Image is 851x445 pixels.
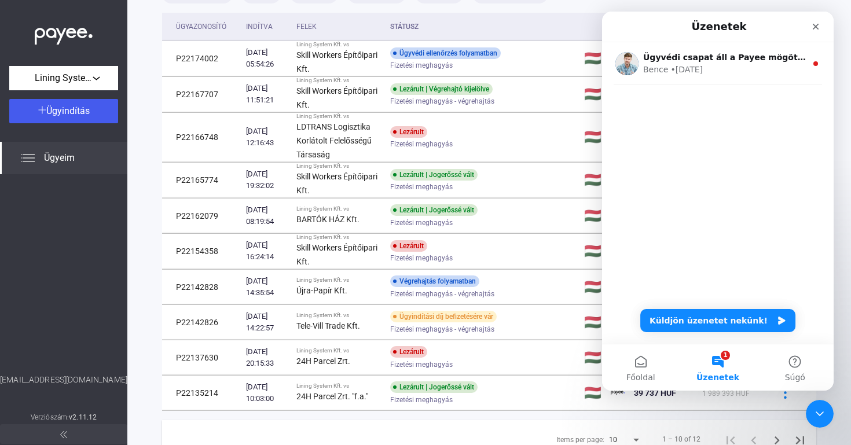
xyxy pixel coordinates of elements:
td: P22167707 [162,77,241,112]
div: Lining System Kft. vs [296,41,381,48]
div: Lezárult | Jogerőssé vált [390,204,478,216]
span: Ügyeim [44,151,75,165]
td: 🇭🇺 [579,77,606,112]
td: P22162079 [162,198,241,233]
span: 10 [609,436,617,444]
iframe: Intercom live chat [602,12,834,391]
button: Küldjön üzenetet nekünk! [38,297,193,321]
span: Fizetési meghagyás [390,137,453,151]
div: [DATE] 10:03:00 [246,381,287,404]
span: Fizetési meghagyás [390,393,453,407]
div: Lezárult [390,346,427,358]
strong: 24H Parcel Zrt. [296,356,350,366]
td: P22174002 [162,41,241,76]
div: Lining System Kft. vs [296,347,381,354]
div: Lezárult [390,126,427,138]
div: Lezárult [390,240,427,252]
td: 🇭🇺 [579,305,606,340]
img: arrow-double-left-grey.svg [60,431,67,438]
div: Lining System Kft. vs [296,113,381,120]
button: Üzenetek [77,333,154,379]
div: [DATE] 12:16:43 [246,126,287,149]
div: [DATE] 08:19:54 [246,204,287,227]
strong: LDTRANS Logisztika Korlátolt Felelősségű Társaság [296,122,372,159]
img: plus-white.svg [38,106,46,114]
span: Fizetési meghagyás [390,358,453,372]
span: 1 989 393 HUF [702,389,750,398]
td: P22137630 [162,340,241,375]
div: Ügyazonosító [176,20,237,34]
div: Lining System Kft. vs [296,234,381,241]
div: Lining System Kft. vs [296,205,381,212]
td: 🇭🇺 [579,198,606,233]
div: Ügyazonosító [176,20,226,34]
div: [DATE] 11:51:21 [246,83,287,106]
div: [DATE] 05:54:26 [246,47,287,70]
span: Fizetési meghagyás [390,216,453,230]
img: list.svg [21,151,35,165]
iframe: Intercom live chat [806,400,834,428]
strong: 24H Parcel Zrt. "f.a." [296,392,368,401]
strong: BARTÓK HÁZ Kft. [296,215,360,224]
td: 🇭🇺 [579,376,606,410]
span: Fizetési meghagyás - végrehajtás [390,322,494,336]
div: [DATE] 14:22:57 [246,311,287,334]
span: Súgó [183,362,203,370]
td: P22142826 [162,305,241,340]
td: P22165774 [162,163,241,198]
div: Indítva [246,20,287,34]
div: Lezárult | Végrehajtó kijelölve [390,83,493,95]
td: 🇭🇺 [579,163,606,198]
div: Lining System Kft. vs [296,277,381,284]
td: 🇭🇺 [579,234,606,269]
strong: Skill Workers Építőipari Kft. [296,50,377,73]
th: Státusz [386,13,579,41]
span: Ügyvédi csapat áll a Payee mögött, szóval a jogi biztonság és adatvédelem miatt nem kell aggódnia 🔒🔒 [41,41,522,50]
div: Végrehajtás folyamatban [390,275,479,287]
img: more-blue [779,387,791,399]
div: Lezárult | Jogerőssé vált [390,381,478,393]
td: P22166748 [162,113,241,162]
div: Lining System Kft. vs [296,383,381,389]
img: white-payee-white-dot.svg [35,21,93,45]
span: Fizetési meghagyás [390,58,453,72]
img: payee-logo [611,386,625,400]
span: Főoldal [24,362,53,370]
div: Bence [41,52,66,64]
div: Felek [296,20,381,34]
button: Ügyindítás [9,99,118,123]
strong: Skill Workers Építőipari Kft. [296,172,377,195]
button: more-blue [773,381,797,405]
div: [DATE] 20:15:33 [246,346,287,369]
span: 39 737 HUF [634,388,676,398]
div: [DATE] 19:32:02 [246,168,287,192]
td: 🇭🇺 [579,41,606,76]
div: Felek [296,20,317,34]
div: [DATE] 16:24:14 [246,240,287,263]
td: P22142828 [162,270,241,304]
div: Ügyindítási díj befizetésére vár [390,311,497,322]
span: Fizetési meghagyás - végrehajtás [390,94,494,108]
button: Lining System Kft. [9,66,118,90]
div: [DATE] 14:35:54 [246,275,287,299]
strong: Újra-Papír Kft. [296,286,347,295]
span: Fizetési meghagyás [390,180,453,194]
strong: Skill Workers Építőipari Kft. [296,86,377,109]
div: Ügyvédi ellenőrzés folyamatban [390,47,501,59]
strong: Tele-Vill Trade Kft. [296,321,360,330]
div: Lining System Kft. vs [296,312,381,319]
strong: v2.11.12 [69,413,97,421]
span: Üzenetek [94,362,137,370]
span: Fizetési meghagyás - végrehajtás [390,287,494,301]
button: Súgó [155,333,232,379]
div: Indítva [246,20,273,34]
div: Lining System Kft. vs [296,77,381,84]
td: P22154358 [162,234,241,269]
td: P22135214 [162,376,241,410]
div: • [DATE] [68,52,101,64]
td: 🇭🇺 [579,340,606,375]
div: Lining System Kft. vs [296,163,381,170]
